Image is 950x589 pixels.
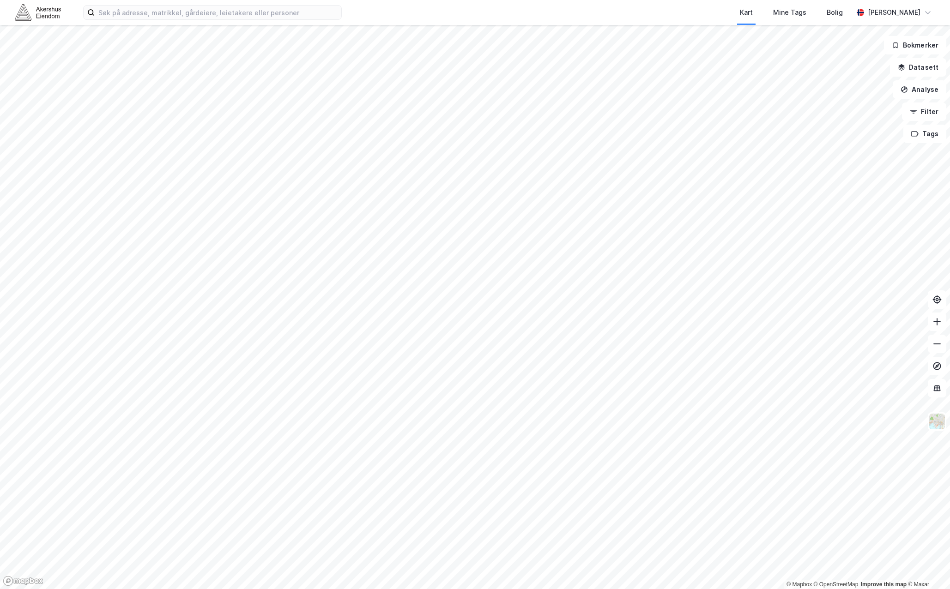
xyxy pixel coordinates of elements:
a: Improve this map [861,581,907,588]
a: Mapbox homepage [3,576,43,586]
button: Datasett [890,58,946,77]
div: Bolig [827,7,843,18]
div: Kart [740,7,753,18]
img: Z [928,413,946,430]
div: Kontrollprogram for chat [904,545,950,589]
button: Filter [902,102,946,121]
div: Mine Tags [773,7,806,18]
button: Analyse [893,80,946,99]
img: akershus-eiendom-logo.9091f326c980b4bce74ccdd9f866810c.svg [15,4,61,20]
input: Søk på adresse, matrikkel, gårdeiere, leietakere eller personer [95,6,341,19]
a: Mapbox [787,581,812,588]
button: Bokmerker [884,36,946,54]
iframe: Chat Widget [904,545,950,589]
a: OpenStreetMap [814,581,859,588]
div: [PERSON_NAME] [868,7,920,18]
button: Tags [903,125,946,143]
